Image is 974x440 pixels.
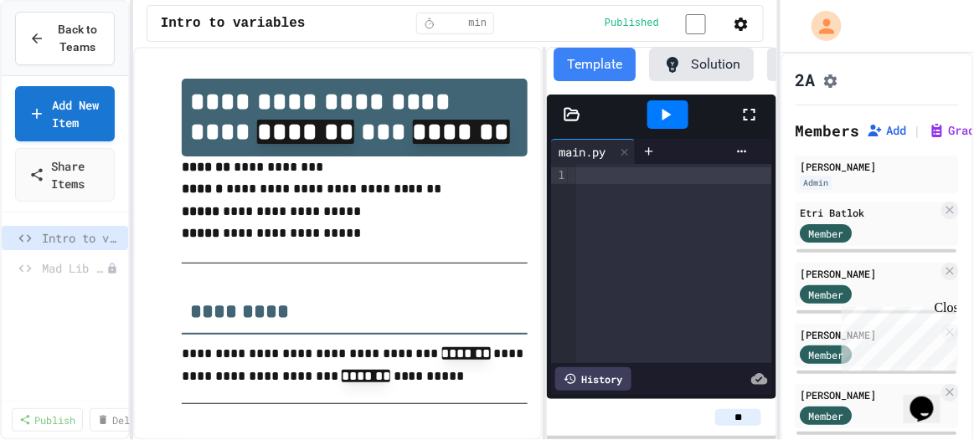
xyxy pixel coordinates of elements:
button: Add [867,122,907,139]
div: My Account [794,7,846,45]
input: publish toggle [666,14,726,34]
div: [PERSON_NAME] [801,266,939,281]
a: Share Items [15,148,115,202]
span: Back to Teams [54,21,100,56]
span: Member [809,287,844,302]
span: Mad Lib Assignment [42,259,106,277]
span: Published [605,17,659,30]
iframe: chat widget [835,300,957,371]
a: Delete [90,408,155,432]
span: min [469,17,487,30]
span: Intro to variables [161,13,306,33]
div: Chat with us now!Close [7,7,116,106]
div: Admin [801,176,832,190]
button: Assignment Settings [822,69,839,90]
h2: Members [796,119,860,142]
div: [PERSON_NAME] [801,159,954,174]
h1: 2A [796,68,816,91]
span: Intro to variables [42,229,121,247]
a: Add New Item [15,86,115,141]
div: Unpublished [106,263,118,274]
span: | [914,120,922,141]
div: Etri Batlok [801,205,939,220]
iframe: chat widget [904,373,957,423]
div: [PERSON_NAME] [801,327,939,342]
a: Publish [12,408,83,432]
button: Back to Teams [15,12,115,65]
div: [PERSON_NAME] [801,387,939,402]
span: Member [809,347,844,362]
div: Content is published and visible to students [605,13,726,33]
span: Member [809,408,844,423]
span: Member [809,226,844,241]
